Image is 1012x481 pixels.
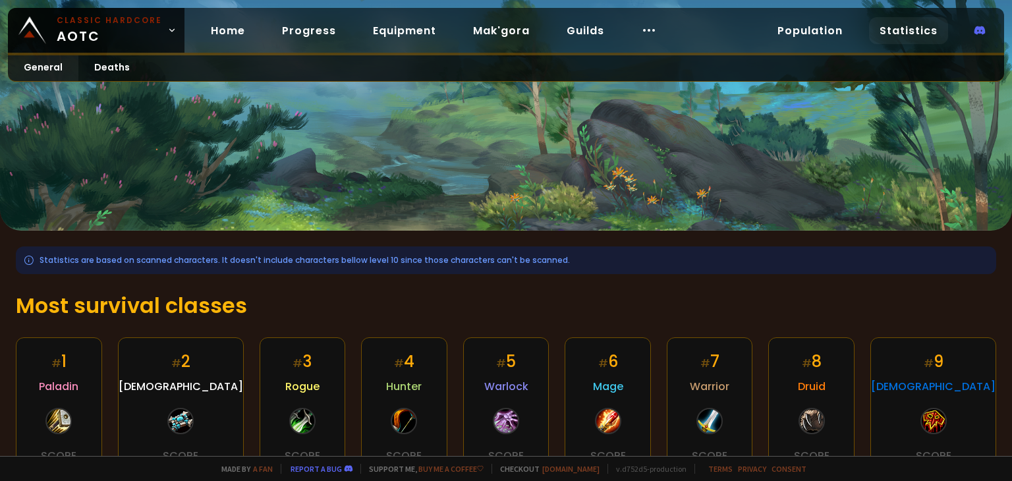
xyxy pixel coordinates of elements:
div: Score [590,447,626,464]
a: Equipment [362,17,447,44]
small: # [293,356,302,371]
span: v. d752d5 - production [607,464,687,474]
span: Mage [593,378,623,395]
small: # [700,356,710,371]
div: Score [41,447,76,464]
span: Paladin [39,378,78,395]
div: Score [794,447,829,464]
span: Rogue [285,378,320,395]
span: Made by [213,464,273,474]
div: 2 [171,350,190,373]
div: Score [163,447,198,464]
div: 4 [394,350,414,373]
a: Buy me a coffee [418,464,484,474]
div: Statistics are based on scanned characters. It doesn't include characters bellow level 10 since t... [16,246,996,274]
a: Statistics [869,17,948,44]
span: Hunter [386,378,422,395]
small: # [924,356,934,371]
small: # [51,356,61,371]
div: Score [692,447,727,464]
a: Mak'gora [463,17,540,44]
span: AOTC [57,14,162,46]
a: Terms [708,464,733,474]
a: Consent [772,464,806,474]
div: 6 [598,350,618,373]
div: Score [386,447,422,464]
span: Checkout [492,464,600,474]
a: Home [200,17,256,44]
small: # [394,356,404,371]
a: Population [767,17,853,44]
a: Classic HardcoreAOTC [8,8,184,53]
small: # [496,356,506,371]
a: Progress [271,17,347,44]
a: Privacy [738,464,766,474]
span: Support me, [360,464,484,474]
span: Druid [798,378,826,395]
a: a fan [253,464,273,474]
div: 1 [51,350,67,373]
div: 7 [700,350,719,373]
div: 3 [293,350,312,373]
a: [DOMAIN_NAME] [542,464,600,474]
div: Score [285,447,320,464]
a: General [8,55,78,81]
div: 9 [924,350,943,373]
span: [DEMOGRAPHIC_DATA] [119,378,243,395]
div: 5 [496,350,516,373]
small: # [802,356,812,371]
span: [DEMOGRAPHIC_DATA] [871,378,996,395]
a: Guilds [556,17,615,44]
h1: Most survival classes [16,290,996,322]
small: Classic Hardcore [57,14,162,26]
a: Deaths [78,55,146,81]
small: # [598,356,608,371]
span: Warlock [484,378,528,395]
small: # [171,356,181,371]
div: Score [916,447,951,464]
span: Warrior [690,378,729,395]
div: 8 [802,350,822,373]
a: Report a bug [291,464,342,474]
div: Score [488,447,524,464]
